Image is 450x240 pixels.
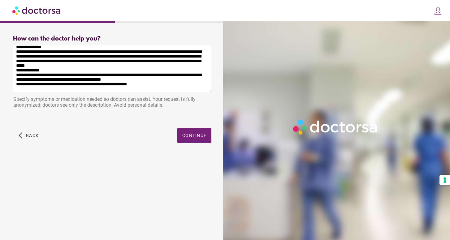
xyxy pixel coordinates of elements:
div: How can the doctor help you? [13,35,211,42]
img: Logo-Doctorsa-trans-White-partial-flat.png [291,117,381,137]
div: Specify symptoms or medication needed so doctors can assist. Your request is fully anonymized; do... [13,93,211,113]
button: Your consent preferences for tracking technologies [439,175,450,185]
button: arrow_back_ios Back [16,128,41,143]
span: Continue [182,133,206,138]
img: Doctorsa.com [12,3,61,17]
span: Back [26,133,39,138]
img: icons8-customer-100.png [434,6,442,15]
button: Continue [177,128,211,143]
